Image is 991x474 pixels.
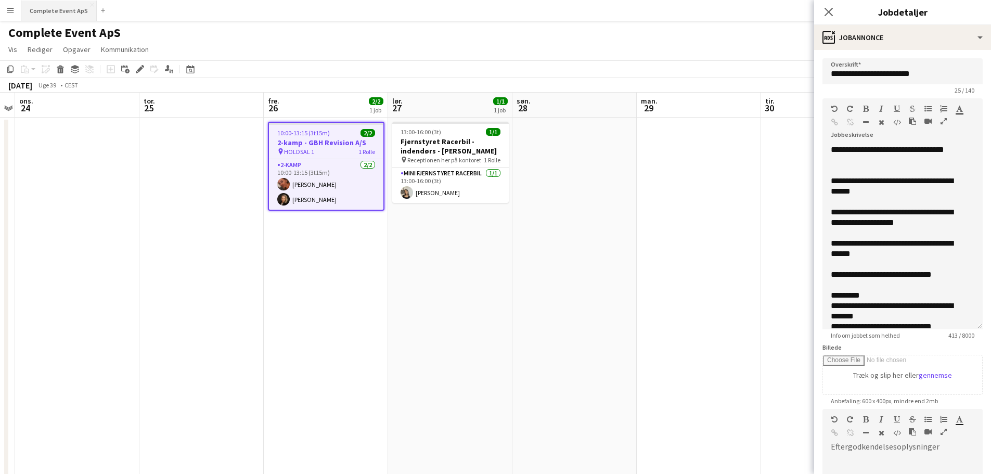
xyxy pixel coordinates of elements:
a: Rediger [23,43,57,56]
div: 1 job [494,106,507,114]
button: Fuld skærm [940,428,947,436]
button: Indsæt video [924,428,932,436]
h3: 2-kamp - GBH Revision A/S [269,138,383,147]
button: Fuld skærm [940,117,947,125]
button: Gentag [846,105,854,113]
span: 25 [142,102,155,114]
button: Kursiv [878,415,885,424]
span: Kommunikation [101,45,149,54]
div: Jobannonce [814,25,991,50]
a: Kommunikation [97,43,153,56]
button: Indsæt video [924,117,932,125]
span: Vis [8,45,17,54]
span: 10:00-13:15 (3t15m) [277,129,330,137]
button: Fortryd [831,415,838,424]
span: Info om jobbet som helhed [822,331,908,339]
button: Understregning [893,105,900,113]
button: HTML-kode [893,118,900,126]
button: Ordnet liste [940,415,947,424]
button: Uordnet liste [924,415,932,424]
button: Sæt ind som almindelig tekst [909,428,916,436]
span: man. [641,96,658,106]
app-card-role: Mini Fjernstyret Racerbil1/113:00-16:00 (3t)[PERSON_NAME] [392,168,509,203]
span: 2/2 [361,129,375,137]
span: 1/1 [486,128,500,136]
div: [DATE] [8,80,32,91]
span: ons. [19,96,33,106]
span: Anbefaling: 600 x 400px, mindre end 2mb [822,397,946,405]
span: 13:00-16:00 (3t) [401,128,441,136]
span: 1 Rolle [358,148,375,156]
app-job-card: 13:00-16:00 (3t)1/1Fjernstyret Racerbil - indendørs - [PERSON_NAME] Receptionen her på kontoret1 ... [392,122,509,203]
button: Complete Event ApS [21,1,97,21]
span: Uge 39 [34,81,60,89]
a: Vis [4,43,21,56]
span: HOLDSAL 1 [284,148,314,156]
span: 24 [18,102,33,114]
span: tor. [144,96,155,106]
a: Opgaver [59,43,95,56]
span: Rediger [28,45,53,54]
button: Tekstfarve [956,415,963,424]
span: 2/2 [369,97,383,105]
button: Vandret linje [862,429,869,437]
button: HTML-kode [893,429,900,437]
span: 413 / 8000 [940,331,983,339]
button: Ryd formatering [878,118,885,126]
button: Gennemstreget [909,415,916,424]
button: Fed [862,415,869,424]
button: Understregning [893,415,900,424]
span: 25 / 140 [946,86,983,94]
span: 1/1 [493,97,508,105]
span: 27 [391,102,403,114]
span: fre. [268,96,279,106]
button: Kursiv [878,105,885,113]
span: tir. [765,96,775,106]
div: CEST [65,81,78,89]
span: søn. [517,96,531,106]
button: Uordnet liste [924,105,932,113]
app-job-card: 10:00-13:15 (3t15m)2/22-kamp - GBH Revision A/S HOLDSAL 11 Rolle2-kamp2/210:00-13:15 (3t15m)[PERS... [268,122,384,211]
button: Ryd formatering [878,429,885,437]
app-card-role: 2-kamp2/210:00-13:15 (3t15m)[PERSON_NAME][PERSON_NAME] [269,159,383,210]
h3: Fjernstyret Racerbil - indendørs - [PERSON_NAME] [392,137,509,156]
span: Receptionen her på kontoret [407,156,481,164]
button: Gentag [846,415,854,424]
span: 26 [266,102,279,114]
span: 28 [515,102,531,114]
button: Fortryd [831,105,838,113]
span: lør. [392,96,403,106]
span: 29 [639,102,658,114]
span: 1 Rolle [484,156,500,164]
button: Gennemstreget [909,105,916,113]
button: Ordnet liste [940,105,947,113]
h3: Jobdetaljer [814,5,991,19]
button: Sæt ind som almindelig tekst [909,117,916,125]
button: Vandret linje [862,118,869,126]
button: Fed [862,105,869,113]
span: Opgaver [63,45,91,54]
button: Tekstfarve [956,105,963,113]
span: 30 [764,102,775,114]
div: 1 job [369,106,383,114]
h1: Complete Event ApS [8,25,121,41]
